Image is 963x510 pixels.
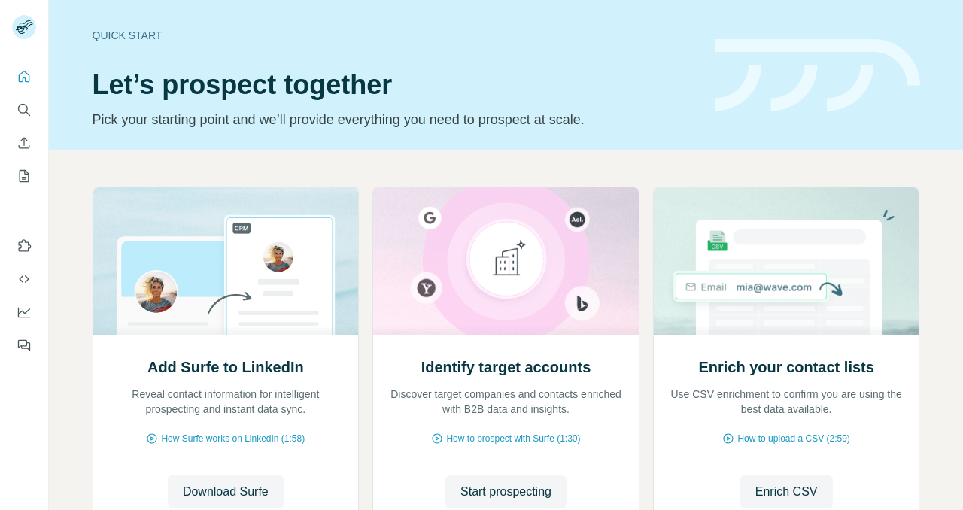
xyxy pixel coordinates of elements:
span: Start prospecting [460,483,551,501]
h1: Let’s prospect together [93,70,697,100]
button: Start prospecting [445,475,567,508]
h2: Enrich your contact lists [698,357,873,378]
p: Reveal contact information for intelligent prospecting and instant data sync. [108,387,344,417]
span: How to prospect with Surfe (1:30) [446,432,580,445]
button: Search [12,96,36,123]
p: Discover target companies and contacts enriched with B2B data and insights. [388,387,624,417]
p: Pick your starting point and we’ll provide everything you need to prospect at scale. [93,109,697,130]
h2: Add Surfe to LinkedIn [147,357,304,378]
button: Use Surfe API [12,266,36,293]
button: Enrich CSV [12,129,36,156]
img: Identify target accounts [372,187,639,335]
p: Use CSV enrichment to confirm you are using the best data available. [669,387,904,417]
button: Feedback [12,332,36,359]
div: Quick start [93,28,697,43]
img: banner [715,39,920,112]
img: Add Surfe to LinkedIn [93,187,360,335]
span: Enrich CSV [755,483,818,501]
span: Download Surfe [183,483,269,501]
h2: Identify target accounts [421,357,591,378]
button: Dashboard [12,299,36,326]
button: My lists [12,162,36,190]
span: How to upload a CSV (2:59) [737,432,849,445]
button: Download Surfe [168,475,284,508]
img: Enrich your contact lists [653,187,920,335]
span: How Surfe works on LinkedIn (1:58) [161,432,305,445]
button: Quick start [12,63,36,90]
button: Use Surfe on LinkedIn [12,232,36,260]
button: Enrich CSV [740,475,833,508]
